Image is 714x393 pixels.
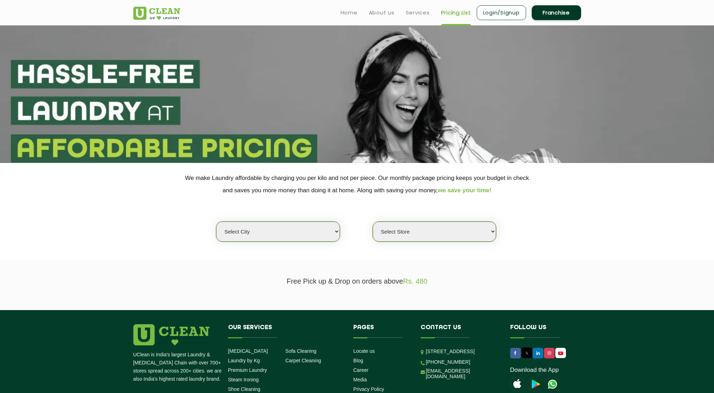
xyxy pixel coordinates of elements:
p: Free Pick up & Drop on orders above [133,277,581,285]
img: UClean Laundry and Dry Cleaning [545,377,560,391]
span: Rs. 480 [403,277,427,285]
img: logo.png [133,324,209,345]
h4: Our Services [228,324,343,338]
a: [EMAIL_ADDRESS][DOMAIN_NAME] [426,368,500,379]
img: apple-icon.png [510,377,524,391]
h4: Pages [353,324,410,338]
a: About us [369,8,395,17]
a: Career [353,367,368,373]
a: Download the App [510,367,559,374]
a: Shoe Cleaning [228,386,261,392]
a: Carpet Cleaning [285,358,321,363]
a: Home [341,8,358,17]
p: UClean is India's largest Laundry & [MEDICAL_DATA] Chain with over 700+ stores spread across 200+... [133,351,223,383]
a: Pricing List [441,8,471,17]
img: UClean Laundry and Dry Cleaning [133,7,180,20]
a: [MEDICAL_DATA] [228,348,268,354]
a: [PHONE_NUMBER] [426,359,470,365]
a: Blog [353,358,363,363]
a: Laundry by Kg [228,358,260,363]
h4: Contact us [421,324,500,338]
a: Steam Ironing [228,377,259,382]
a: Franchise [532,5,581,20]
img: UClean Laundry and Dry Cleaning [556,350,565,357]
p: We make Laundry affordable by charging you per kilo and not per piece. Our monthly package pricin... [133,172,581,196]
a: Services [406,8,430,17]
h4: Follow us [510,324,572,338]
span: we save your time! [438,187,492,194]
a: Media [353,377,367,382]
a: Locate us [353,348,375,354]
a: Sofa Cleaning [285,348,316,354]
a: Login/Signup [477,5,526,20]
img: playstoreicon.png [528,377,542,391]
p: [STREET_ADDRESS] [426,347,500,356]
a: Premium Laundry [228,367,267,373]
a: Privacy Policy [353,386,384,392]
